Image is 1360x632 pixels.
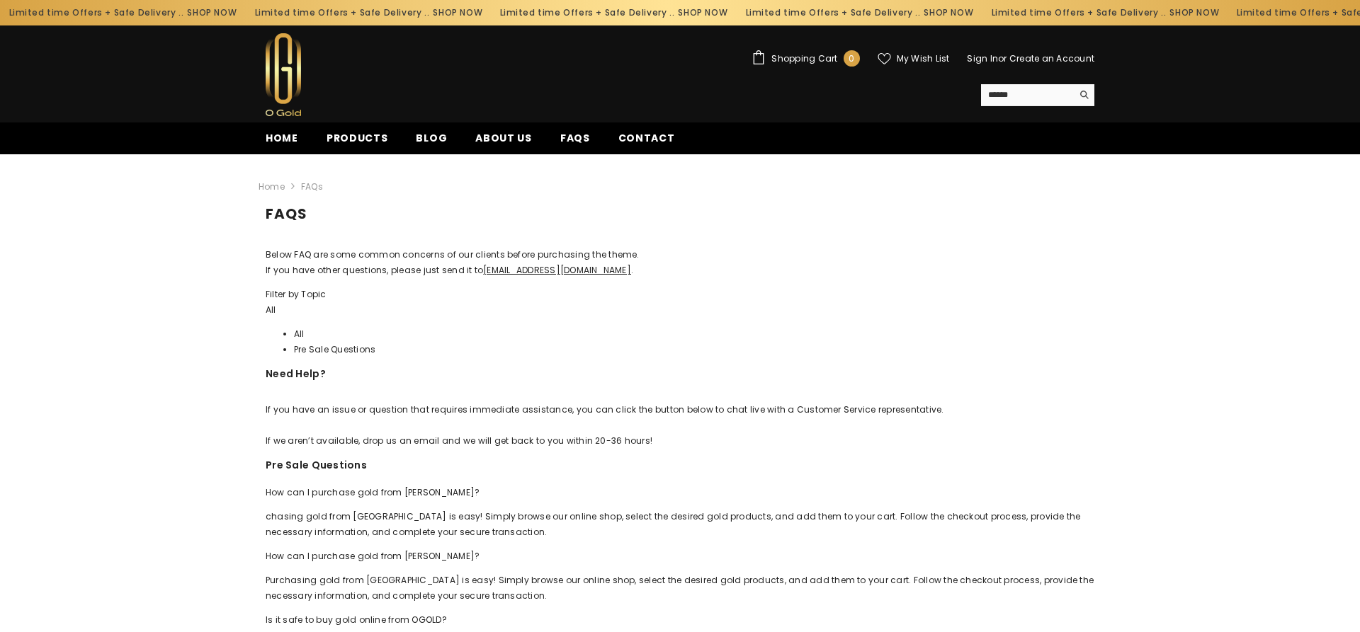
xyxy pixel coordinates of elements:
h3: Need Help? [266,366,1094,393]
a: Shopping Cart [752,50,859,67]
h1: FAQs [266,200,1094,239]
a: SHOP NOW [187,5,237,21]
a: FAQs [546,130,604,154]
span: FAQs [560,131,590,145]
a: [EMAIL_ADDRESS][DOMAIN_NAME] [483,264,631,276]
div: Limited time Offers + Safe Delivery .. [982,1,1228,24]
span: Products [327,131,388,145]
div: Is it safe to buy gold online from OGOLD? [266,612,1094,628]
p: Purchasing gold from [GEOGRAPHIC_DATA] is easy! Simply browse our online shop, select the desired... [266,573,1094,604]
span: 0 [849,51,854,67]
span: Blog [416,131,447,145]
a: My Wish List [878,52,950,65]
a: Blog [402,130,461,154]
a: SHOP NOW [433,5,482,21]
div: All [266,302,1094,318]
img: Ogold Shop [266,33,301,116]
p: Below FAQ are some common concerns of our clients before purchasing the theme. If you have other ... [266,247,1094,278]
p: chasing gold from [GEOGRAPHIC_DATA] is easy! Simply browse our online shop, select the desired go... [266,509,1094,540]
span: If you have an issue or question that requires immediate assistance, you can click the button bel... [266,403,943,447]
a: About us [461,130,546,154]
span: FAQs [301,179,323,195]
a: Contact [604,130,689,154]
a: SHOP NOW [679,5,728,21]
a: SHOP NOW [924,5,973,21]
button: Search [1072,84,1094,105]
span: My Wish List [897,54,950,63]
span: Shopping Cart [771,54,837,63]
div: Limited time Offers + Safe Delivery .. [246,1,492,24]
a: SHOP NOW [1169,5,1219,21]
nav: breadcrumbs [259,154,1087,200]
span: Contact [618,131,675,145]
a: Home [259,179,285,195]
div: Limited time Offers + Safe Delivery .. [491,1,737,24]
a: Create an Account [1009,52,1094,64]
div: How can I purchase gold from [PERSON_NAME]? [266,548,1094,564]
summary: Search [981,84,1094,106]
span: Filter by Topic [266,288,327,300]
span: All [266,304,276,316]
a: Sign In [967,52,998,64]
div: Limited time Offers + Safe Delivery .. [737,1,982,24]
span: About us [475,131,532,145]
span: All [294,328,305,340]
div: How can I purchase gold from [PERSON_NAME]? [266,485,1094,500]
h3: Pre Sale Questions [266,457,1094,485]
a: Products [312,130,402,154]
span: Home [266,131,298,145]
a: Home [251,130,312,154]
span: Pre Sale Questions [294,343,375,355]
span: or [998,52,1007,64]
